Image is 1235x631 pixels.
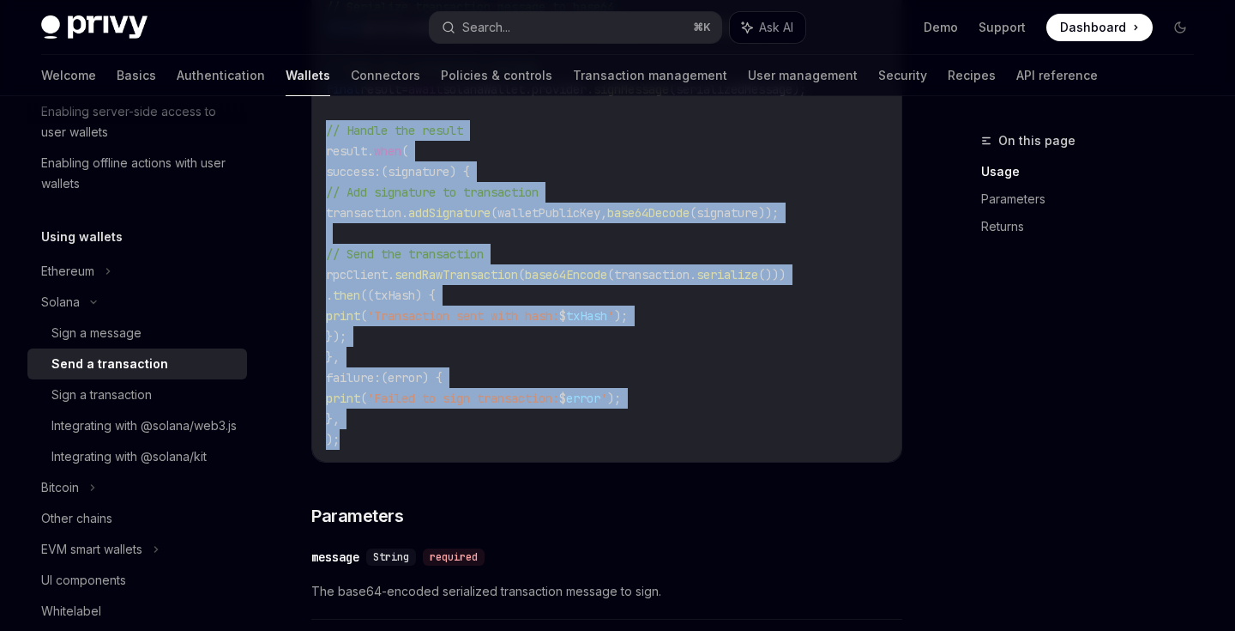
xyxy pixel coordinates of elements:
[559,308,566,324] span: $
[333,288,360,303] span: then
[27,410,247,441] a: Integrating with @solana/web3.js
[360,391,367,406] span: (
[948,55,996,96] a: Recipes
[367,391,559,406] span: 'Failed to sign transaction:
[607,391,621,406] span: );
[381,370,443,385] span: (error) {
[981,185,1208,213] a: Parameters
[759,19,793,36] span: Ask AI
[408,205,491,221] span: addSignature
[401,143,408,159] span: (
[351,55,420,96] a: Connectors
[395,267,518,282] span: sendRawTransaction
[41,55,96,96] a: Welcome
[981,158,1208,185] a: Usage
[1016,55,1098,96] a: API reference
[117,55,156,96] a: Basics
[311,581,902,602] span: The base64-encoded serialized transaction message to sign.
[326,246,484,262] span: // Send the transaction
[326,143,374,159] span: result.
[373,550,409,564] span: String
[326,329,346,344] span: });
[423,549,485,566] div: required
[326,308,360,324] span: print
[326,370,374,385] span: failure
[41,539,142,560] div: EVM smart wallets
[491,205,607,221] span: (walletPublicKey,
[573,55,727,96] a: Transaction management
[730,12,805,43] button: Ask AI
[326,432,340,447] span: );
[311,504,403,528] span: Parameters
[518,267,525,282] span: (
[41,227,123,247] h5: Using wallets
[41,15,148,39] img: dark logo
[924,19,958,36] a: Demo
[566,391,600,406] span: error
[360,308,367,324] span: (
[690,205,779,221] span: (signature));
[177,55,265,96] a: Authentication
[430,12,720,43] button: Search...⌘K
[326,411,340,427] span: },
[607,308,614,324] span: '
[326,288,333,303] span: .
[1046,14,1153,41] a: Dashboard
[566,308,607,324] span: txHash
[41,292,80,312] div: Solana
[41,570,126,591] div: UI components
[326,123,463,138] span: // Handle the result
[51,385,152,405] div: Sign a transaction
[559,391,566,406] span: $
[326,349,340,365] span: },
[51,416,237,436] div: Integrating with @solana/web3.js
[27,503,247,534] a: Other chains
[326,267,395,282] span: rpcClient.
[27,596,247,627] a: Whitelabel
[441,55,552,96] a: Policies & controls
[326,164,374,179] span: success
[758,267,786,282] span: ()))
[614,308,628,324] span: );
[600,391,607,406] span: '
[326,391,360,406] span: print
[462,17,510,38] div: Search...
[979,19,1026,36] a: Support
[374,143,401,159] span: when
[27,379,247,410] a: Sign a transaction
[381,164,470,179] span: (signature) {
[286,55,330,96] a: Wallets
[693,21,711,34] span: ⌘ K
[27,148,247,199] a: Enabling offline actions with user wallets
[311,549,359,566] div: message
[607,267,696,282] span: (transaction.
[27,318,247,349] a: Sign a message
[27,565,247,596] a: UI components
[696,267,758,282] span: serialize
[51,323,142,343] div: Sign a message
[27,349,247,379] a: Send a transaction
[51,446,207,467] div: Integrating with @solana/kit
[525,267,607,282] span: base64Encode
[981,213,1208,240] a: Returns
[326,185,539,200] span: // Add signature to transaction
[367,308,559,324] span: 'Transaction sent with hash:
[41,601,101,622] div: Whitelabel
[998,130,1075,151] span: On this page
[326,205,408,221] span: transaction.
[41,261,94,282] div: Ethereum
[41,477,79,498] div: Bitcoin
[51,354,168,374] div: Send a transaction
[27,441,247,472] a: Integrating with @solana/kit
[360,288,436,303] span: ((txHash) {
[748,55,858,96] a: User management
[1166,14,1194,41] button: Toggle dark mode
[374,164,381,179] span: :
[1060,19,1126,36] span: Dashboard
[374,370,381,385] span: :
[878,55,927,96] a: Security
[607,205,690,221] span: base64Decode
[41,508,112,529] div: Other chains
[41,153,237,194] div: Enabling offline actions with user wallets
